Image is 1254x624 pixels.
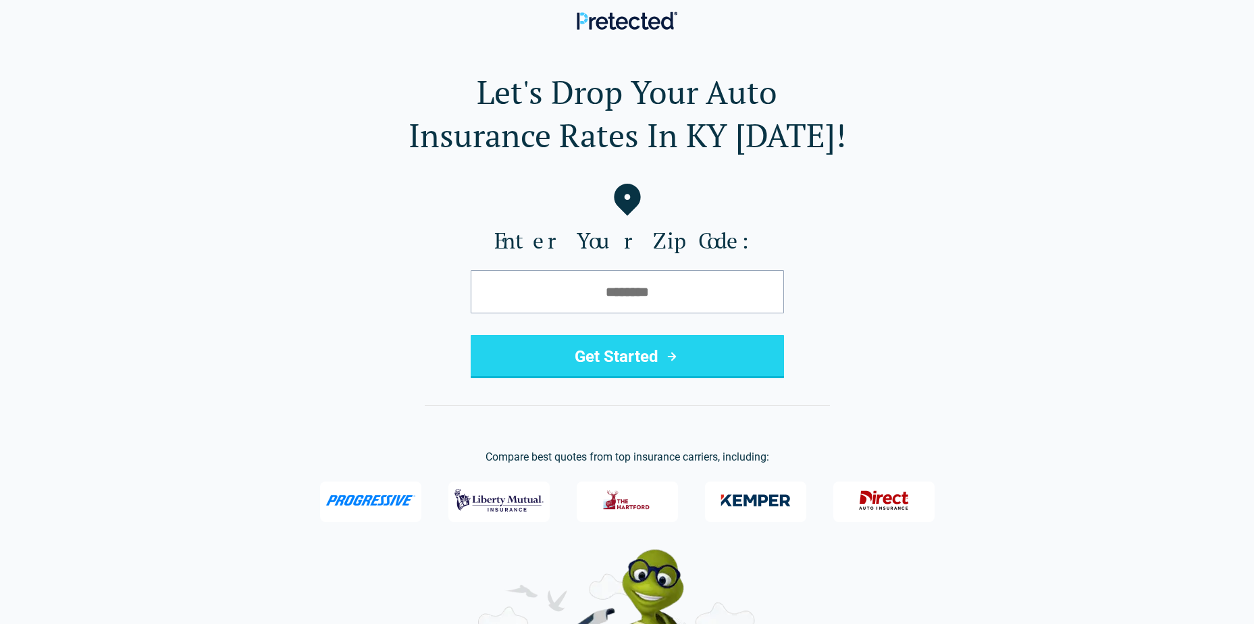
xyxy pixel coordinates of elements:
[577,11,677,30] img: Pretected
[711,483,800,518] img: Kemper
[325,495,416,506] img: Progressive
[594,483,660,518] img: The Hartford
[454,483,544,518] img: Liberty Mutual
[22,227,1232,254] label: Enter Your Zip Code:
[471,335,784,378] button: Get Started
[22,70,1232,157] h1: Let's Drop Your Auto Insurance Rates In KY [DATE]!
[22,449,1232,465] p: Compare best quotes from top insurance carriers, including:
[851,483,917,518] img: Direct General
